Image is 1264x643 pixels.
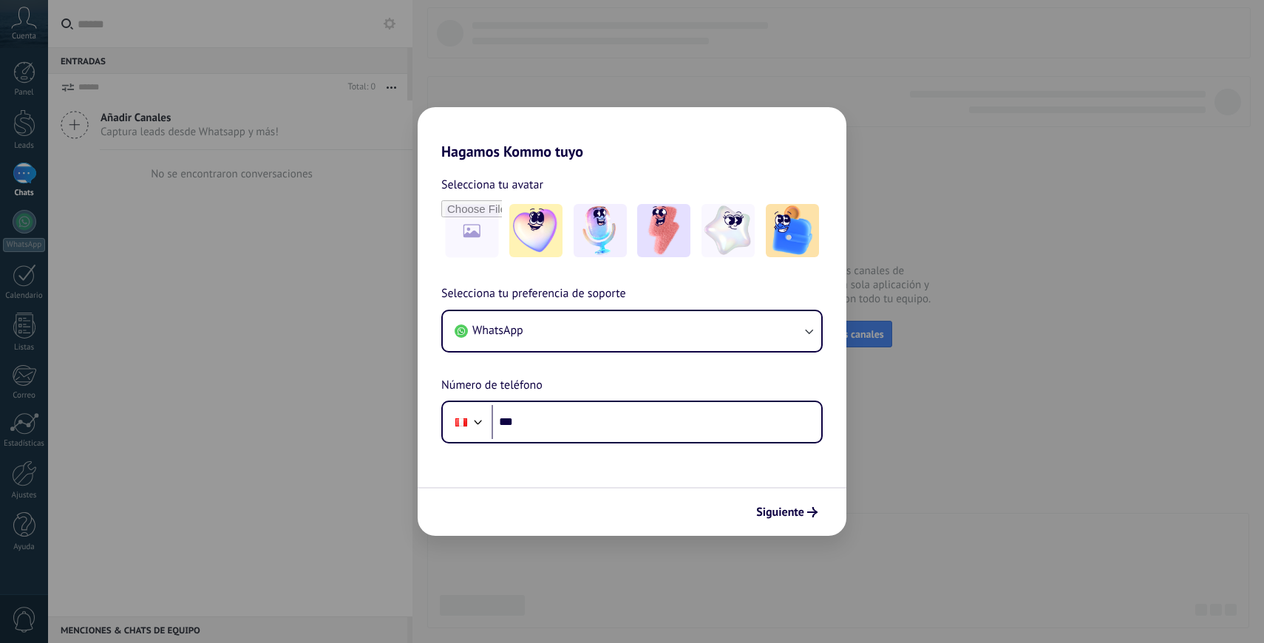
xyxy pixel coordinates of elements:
[756,507,804,517] span: Siguiente
[441,175,543,194] span: Selecciona tu avatar
[441,285,626,304] span: Selecciona tu preferencia de soporte
[637,204,690,257] img: -3.jpeg
[472,323,523,338] span: WhatsApp
[574,204,627,257] img: -2.jpeg
[418,107,846,160] h2: Hagamos Kommo tuyo
[447,406,475,438] div: Peru: + 51
[443,311,821,351] button: WhatsApp
[509,204,563,257] img: -1.jpeg
[750,500,824,525] button: Siguiente
[766,204,819,257] img: -5.jpeg
[441,376,543,395] span: Número de teléfono
[701,204,755,257] img: -4.jpeg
